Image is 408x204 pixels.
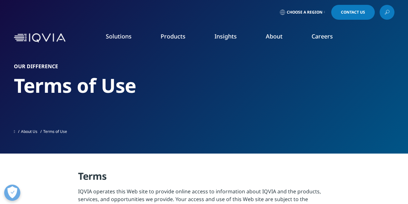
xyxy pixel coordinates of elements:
[341,10,365,14] span: Contact Us
[331,5,375,20] a: Contact Us
[4,185,20,201] button: Open Preferences
[214,32,237,40] a: Insights
[21,129,37,134] a: About Us
[14,73,394,98] h2: Terms of Use
[287,10,323,15] span: Choose a Region
[161,32,185,40] a: Products
[68,23,394,53] nav: Primary
[43,129,67,134] span: Terms of Use
[14,63,394,70] h1: Our Difference
[312,32,333,40] a: Careers
[106,32,132,40] a: Solutions
[14,33,65,43] img: IQVIA Healthcare Information Technology and Pharma Clinical Research Company
[78,170,330,188] h4: Terms
[266,32,283,40] a: About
